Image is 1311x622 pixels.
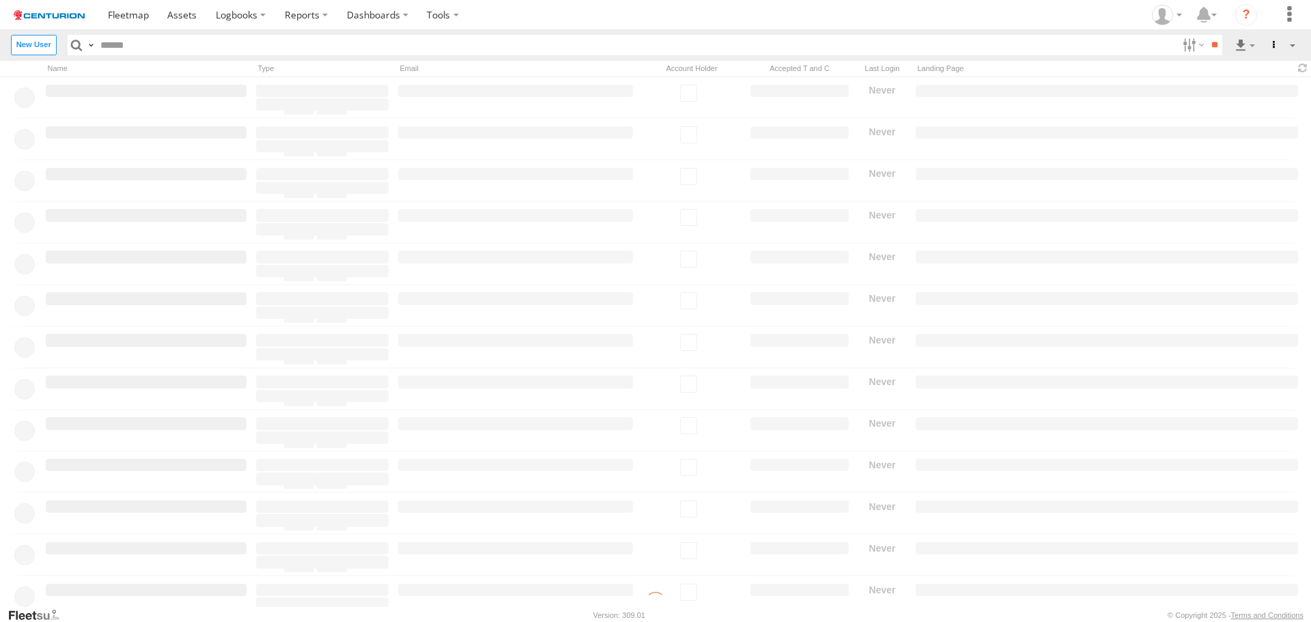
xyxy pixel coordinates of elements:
[1295,62,1311,75] span: Refresh
[254,62,391,75] div: Type
[1147,5,1187,25] div: Amir Delic
[1177,35,1207,55] label: Search Filter Options
[640,62,743,75] div: Account Holder
[748,62,851,75] div: Has user accepted Terms and Conditions
[85,35,96,55] label: Search Query
[856,62,908,75] div: Last Login
[1235,4,1257,26] i: ?
[1168,611,1303,619] div: © Copyright 2025 -
[14,10,85,20] img: logo.svg
[396,62,635,75] div: Email
[914,62,1289,75] div: Landing Page
[44,62,249,75] div: Name
[8,608,70,622] a: Visit our Website
[1231,611,1303,619] a: Terms and Conditions
[1233,35,1256,55] label: Export results as...
[11,35,57,55] label: Create New User
[593,611,645,619] div: Version: 309.01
